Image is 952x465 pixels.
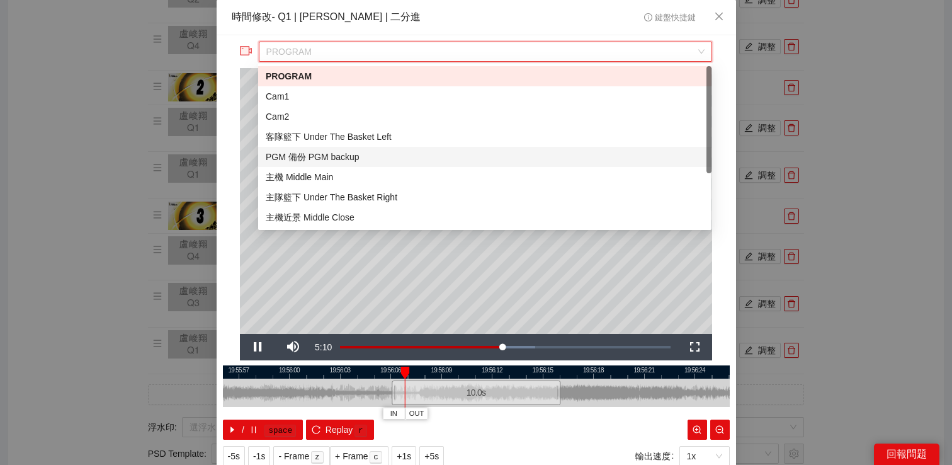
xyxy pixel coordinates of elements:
[392,381,560,405] div: 10.0 s
[266,190,704,204] div: 主隊籃下 Under The Basket Right
[405,408,428,420] button: OUT
[266,42,705,61] span: PROGRAM
[397,449,411,463] span: +1s
[710,420,730,440] button: zoom-out
[354,425,367,437] kbd: r
[382,408,405,420] button: IN
[688,420,707,440] button: zoom-in
[253,449,265,463] span: -1s
[278,449,309,463] span: - Frame
[232,10,421,25] div: 時間修改 - Q1 | [PERSON_NAME] | 二分進
[714,11,724,21] span: close
[874,444,939,465] div: 回報問題
[228,449,240,463] span: -5s
[266,69,704,83] div: PROGRAM
[240,45,252,57] span: video-camera
[266,110,704,123] div: Cam2
[315,342,332,352] span: 5:10
[240,334,275,360] button: Pause
[266,210,704,224] div: 主機近景 Middle Close
[240,68,712,334] div: Video Player
[312,425,320,435] span: reload
[644,13,695,22] span: 鍵盤快捷鍵
[266,89,704,103] div: Cam1
[311,451,324,464] kbd: z
[644,13,652,21] span: info-circle
[266,170,704,184] div: 主機 Middle Main
[242,423,244,437] span: /
[693,425,701,435] span: zoom-in
[409,408,424,420] span: OUT
[266,150,704,164] div: PGM 備份 PGM backup
[266,130,704,144] div: 客隊籃下 Under The Basket Left
[249,425,258,435] span: pause
[424,449,439,463] span: +5s
[326,423,353,437] span: Replay
[335,449,368,463] span: + Frame
[228,425,237,435] span: caret-right
[677,334,712,360] button: Fullscreen
[370,451,382,464] kbd: c
[715,425,724,435] span: zoom-out
[340,346,671,348] div: Progress Bar
[390,408,397,420] span: IN
[275,334,310,360] button: Mute
[264,425,296,437] kbd: space
[223,420,303,440] button: caret-right/pausespace
[306,420,373,440] button: reloadReplayr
